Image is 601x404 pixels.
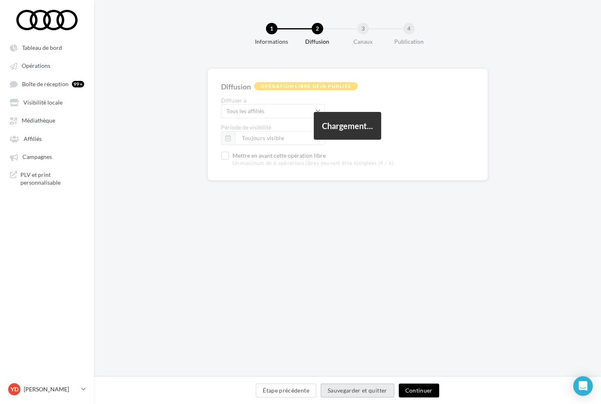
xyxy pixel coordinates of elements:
div: 1 [266,23,277,34]
div: Chargement... [314,112,381,140]
span: Affiliés [24,135,42,142]
span: Campagnes [22,154,52,161]
span: Opérations [22,62,50,69]
span: Visibilité locale [23,99,63,106]
div: 4 [403,23,415,34]
button: Continuer [399,384,439,397]
button: Étape précédente [256,384,316,397]
span: PLV et print personnalisable [20,171,84,187]
a: Affiliés [5,131,89,146]
span: Médiathèque [22,117,55,124]
span: Boîte de réception [22,80,69,87]
a: Visibilité locale [5,95,89,109]
a: YD [PERSON_NAME] [7,382,87,397]
div: Open Intercom Messenger [573,376,593,396]
span: Tableau de bord [22,44,62,51]
a: Tableau de bord [5,40,89,55]
button: Sauvegarder et quitter [321,384,394,397]
a: Médiathèque [5,113,89,127]
a: Boîte de réception 99+ [5,76,89,92]
div: 2 [312,23,323,34]
span: YD [11,385,18,393]
p: [PERSON_NAME] [24,385,78,393]
div: Canaux [337,38,389,46]
a: Campagnes [5,149,89,164]
div: ' [221,82,474,167]
a: Opérations [5,58,89,73]
div: Publication [383,38,435,46]
div: 3 [357,23,369,34]
div: Informations [246,38,298,46]
div: Diffusion [291,38,344,46]
div: 99+ [72,81,84,87]
a: PLV et print personnalisable [5,167,89,190]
